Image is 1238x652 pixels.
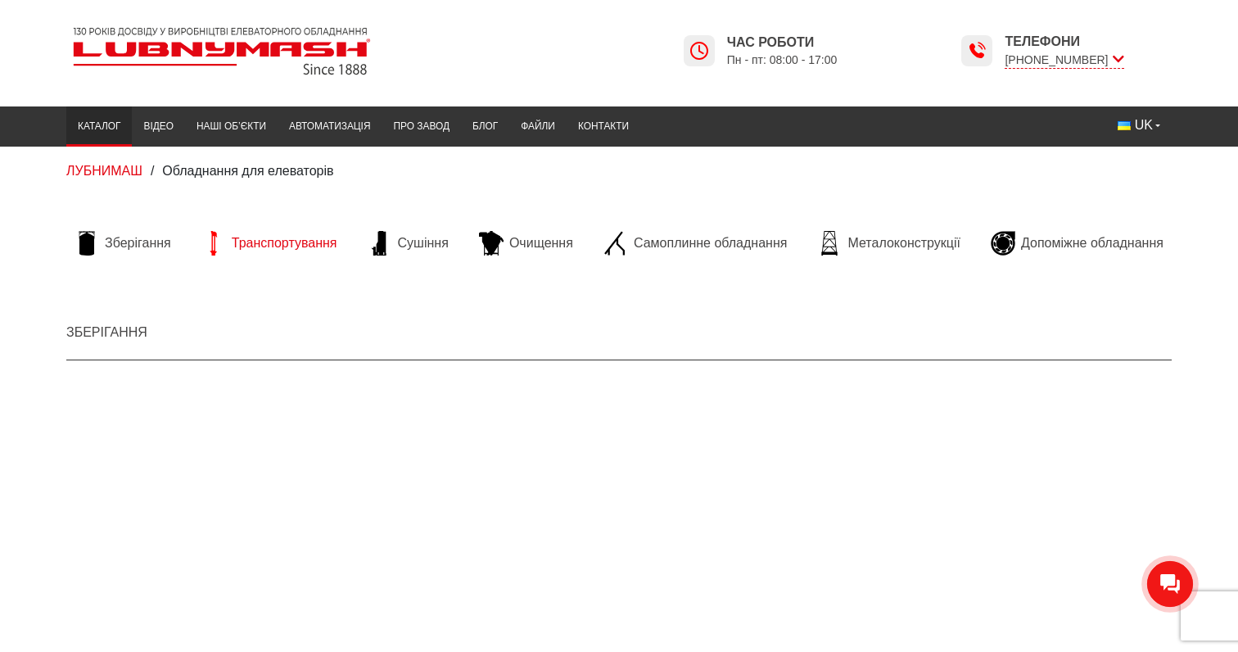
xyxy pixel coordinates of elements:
[509,234,573,252] span: Очищення
[66,325,147,339] a: Зберігання
[66,231,179,256] a: Зберігання
[193,231,346,256] a: Транспортування
[382,111,461,143] a: Про завод
[66,164,142,178] a: ЛУБНИМАШ
[1118,121,1131,130] img: Українська
[689,41,709,61] img: Lubnymash time icon
[1021,234,1163,252] span: Допоміжне обладнання
[1106,111,1172,140] button: UK
[809,231,968,256] a: Металоконструкції
[983,231,1172,256] a: Допоміжне обладнання
[1135,116,1153,134] span: UK
[595,231,795,256] a: Самоплинне обладнання
[185,111,278,143] a: Наші об’єкти
[634,234,787,252] span: Самоплинне обладнання
[232,234,337,252] span: Транспортування
[66,111,132,143] a: Каталог
[727,34,838,52] span: Час роботи
[847,234,960,252] span: Металоконструкції
[359,231,457,256] a: Сушіння
[567,111,640,143] a: Контакти
[151,164,154,178] span: /
[162,164,333,178] span: Обладнання для елеваторів
[461,111,509,143] a: Блог
[967,41,987,61] img: Lubnymash time icon
[1005,33,1123,51] span: Телефони
[398,234,449,252] span: Сушіння
[471,231,581,256] a: Очищення
[132,111,184,143] a: Відео
[727,52,838,68] span: Пн - пт: 08:00 - 17:00
[1005,52,1123,69] span: [PHONE_NUMBER]
[66,20,377,82] img: Lubnymash
[509,111,567,143] a: Файли
[105,234,171,252] span: Зберігання
[278,111,382,143] a: Автоматизація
